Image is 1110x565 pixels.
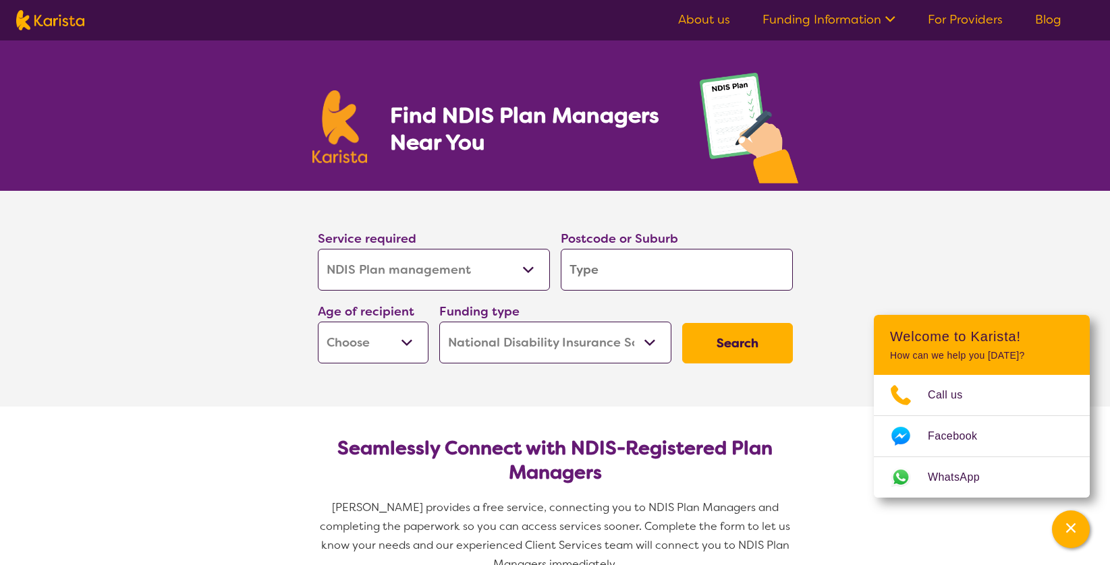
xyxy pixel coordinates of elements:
h2: Seamlessly Connect with NDIS-Registered Plan Managers [329,436,782,485]
img: plan-management [700,73,798,191]
label: Service required [318,231,416,247]
span: Facebook [928,426,993,446]
button: Search [682,323,793,363]
label: Funding type [439,303,520,320]
a: For Providers [928,11,1003,28]
a: About us [678,11,730,28]
img: Karista logo [312,90,368,163]
h1: Find NDIS Plan Managers Near You [390,102,672,156]
p: How can we help you [DATE]? [890,350,1074,361]
span: Call us [928,385,979,405]
label: Age of recipient [318,303,414,320]
div: Channel Menu [874,315,1090,498]
input: Type [561,249,793,291]
a: Funding Information [762,11,895,28]
ul: Choose channel [874,375,1090,498]
h2: Welcome to Karista! [890,328,1074,345]
img: Karista logo [16,10,84,30]
a: Blog [1035,11,1061,28]
button: Channel Menu [1052,510,1090,548]
span: WhatsApp [928,467,996,487]
label: Postcode or Suburb [561,231,678,247]
a: Web link opens in a new tab. [874,457,1090,498]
